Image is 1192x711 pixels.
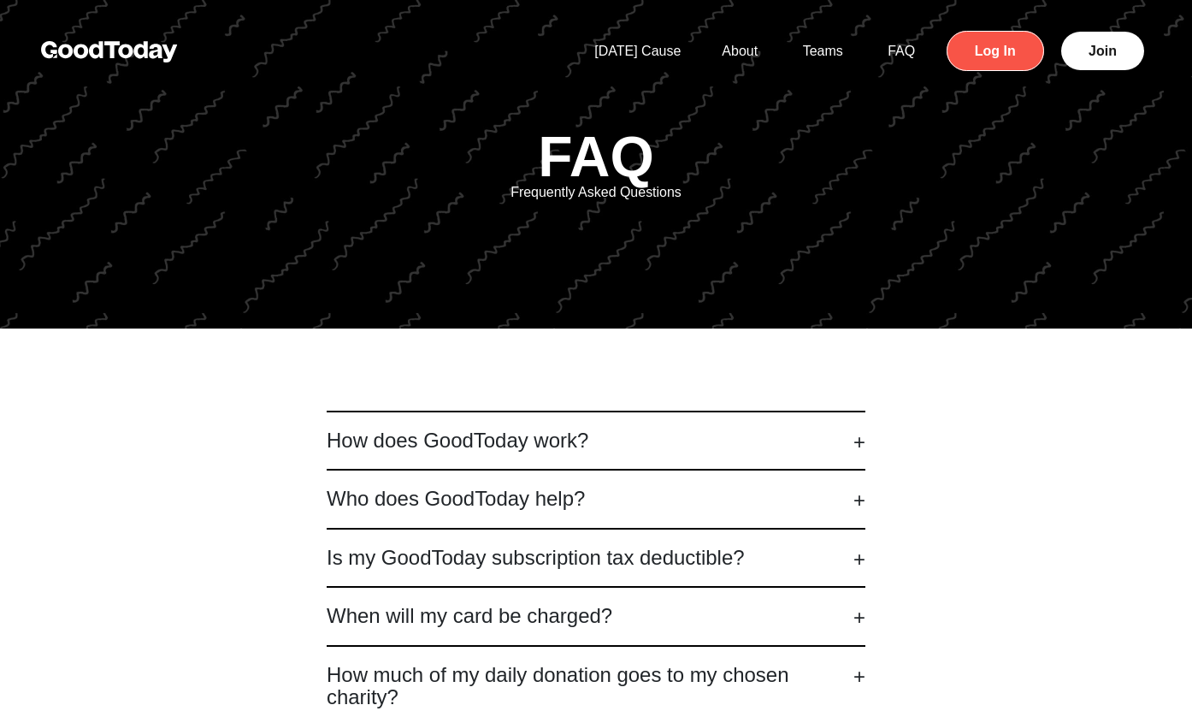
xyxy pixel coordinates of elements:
h2: How much of my daily donation goes to my chosen charity? [327,664,865,709]
h2: Frequently Asked Questions [510,185,682,200]
h2: Is my GoodToday subscription tax deductible? [327,547,865,569]
h2: When will my card be charged? [327,605,865,627]
h2: Who does GoodToday help? [327,488,865,510]
img: GoodToday [41,41,178,62]
a: Teams [782,44,864,58]
a: Log In [947,31,1044,71]
a: FAQ [867,44,935,58]
a: Join [1061,32,1144,70]
a: About [701,44,778,58]
h2: How does GoodToday work? [327,430,865,452]
a: [DATE] Cause [574,44,701,58]
h1: FAQ [510,128,682,185]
